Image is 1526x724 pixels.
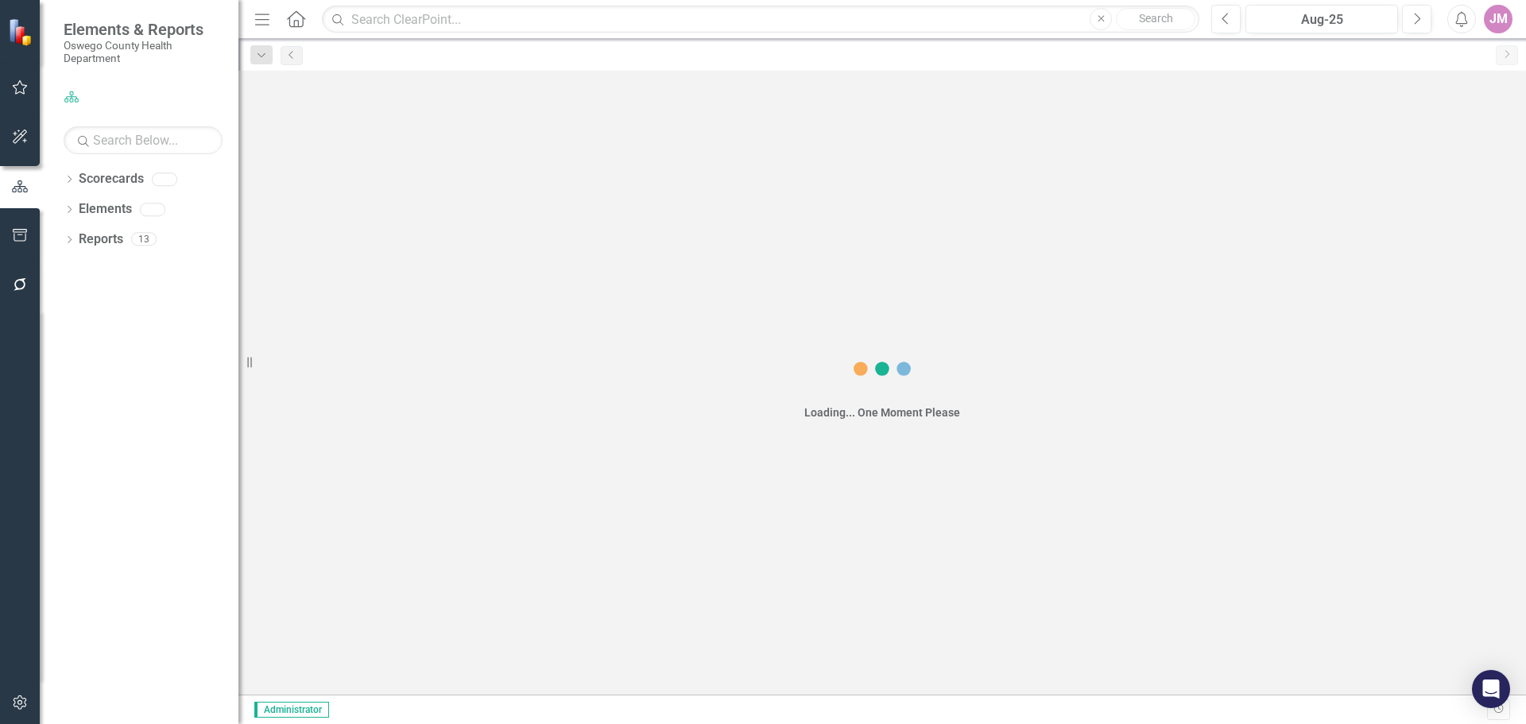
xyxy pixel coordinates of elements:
a: Reports [79,230,123,249]
a: Elements [79,200,132,219]
div: Loading... One Moment Please [804,405,960,420]
span: Elements & Reports [64,20,223,39]
input: Search ClearPoint... [322,6,1199,33]
button: JM [1484,5,1512,33]
a: Scorecards [79,170,144,188]
div: Open Intercom Messenger [1472,670,1510,708]
img: ClearPoint Strategy [8,18,36,46]
button: Search [1116,8,1195,30]
span: Administrator [254,702,329,718]
span: Search [1139,12,1173,25]
div: Aug-25 [1251,10,1392,29]
small: Oswego County Health Department [64,39,223,65]
div: 13 [131,233,157,246]
button: Aug-25 [1245,5,1398,33]
input: Search Below... [64,126,223,154]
